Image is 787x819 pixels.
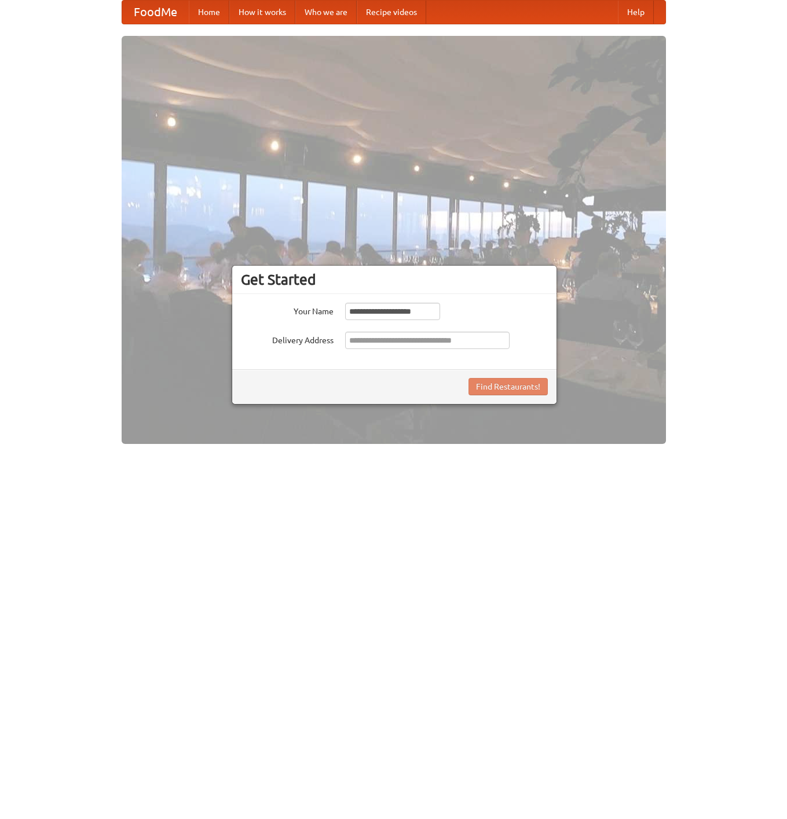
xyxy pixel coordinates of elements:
[122,1,189,24] a: FoodMe
[241,332,334,346] label: Delivery Address
[295,1,357,24] a: Who we are
[241,271,548,288] h3: Get Started
[618,1,654,24] a: Help
[468,378,548,395] button: Find Restaurants!
[189,1,229,24] a: Home
[241,303,334,317] label: Your Name
[357,1,426,24] a: Recipe videos
[229,1,295,24] a: How it works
